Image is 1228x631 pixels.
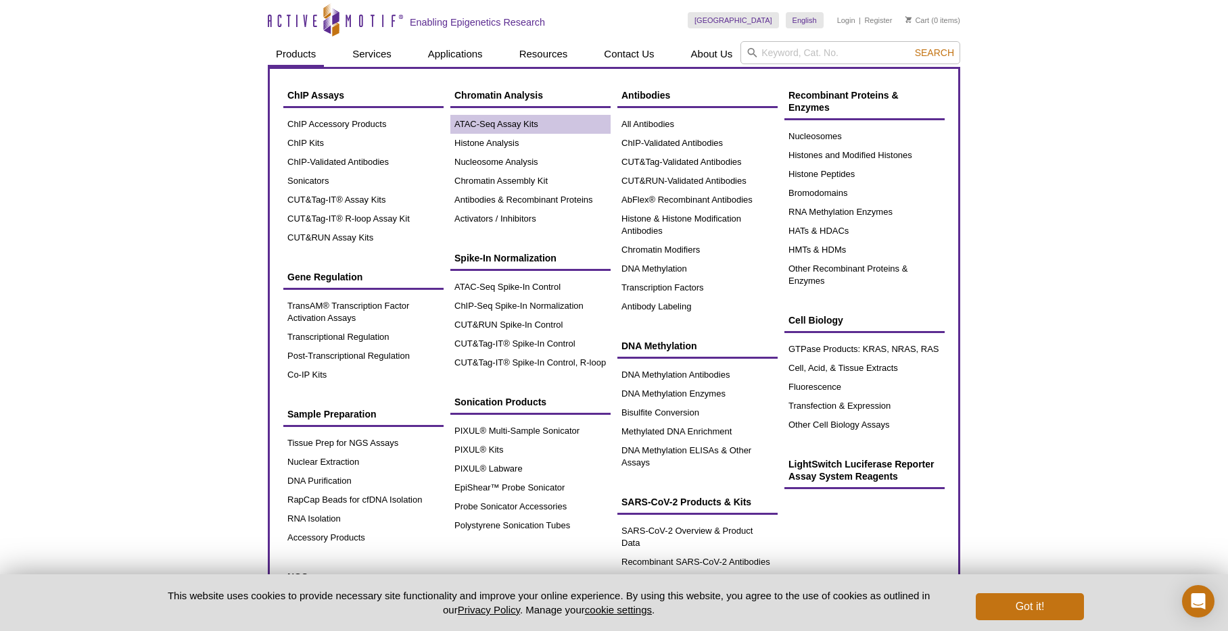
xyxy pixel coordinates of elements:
[617,553,778,572] a: Recombinant SARS-CoV-2 Antibodies
[617,191,778,209] a: AbFlex® Recombinant Antibodies
[740,41,960,64] input: Keyword, Cat. No.
[683,41,741,67] a: About Us
[621,90,670,101] span: Antibodies
[287,272,362,282] span: Gene Regulation
[617,209,778,241] a: Histone & Histone Modification Antibodies
[410,16,545,28] h2: Enabling Epigenetics Research
[617,333,778,359] a: DNA Methylation
[268,41,324,67] a: Products
[617,422,778,441] a: Methylated DNA Enrichment
[283,528,444,547] a: Accessory Products
[450,459,611,478] a: PIXUL® Labware
[784,451,945,489] a: LightSwitch Luciferase Reporter Assay System Reagents
[621,340,696,351] span: DNA Methylation
[784,127,945,146] a: Nucleosomes
[784,241,945,259] a: HMTs & HDMs
[1182,585,1214,617] div: Open Intercom Messenger
[283,509,444,528] a: RNA Isolation
[617,403,778,422] a: Bisulfite Conversion
[283,115,444,134] a: ChIP Accessory Products
[617,115,778,134] a: All Antibodies
[976,593,1084,620] button: Got it!
[617,241,778,259] a: Chromatin Modifiers
[283,564,444,590] a: NGS
[784,415,945,434] a: Other Cell Biology Assays
[915,47,954,58] span: Search
[450,153,611,172] a: Nucleosome Analysis
[617,278,778,297] a: Transcription Factors
[450,516,611,535] a: Polystyrene Sonication Tubes
[450,497,611,516] a: Probe Sonicator Accessories
[617,134,778,153] a: ChIP-Validated Antibodies
[617,522,778,553] a: SARS-CoV-2 Overview & Product Data
[450,278,611,297] a: ATAC-Seq Spike-In Control
[905,16,929,25] a: Cart
[450,191,611,209] a: Antibodies & Recombinant Proteins
[450,115,611,134] a: ATAC-Seq Assay Kits
[283,209,444,228] a: CUT&Tag-IT® R-loop Assay Kit
[617,384,778,403] a: DNA Methylation Enzymes
[784,359,945,378] a: Cell, Acid, & Tissue Extracts
[617,297,778,316] a: Antibody Labeling
[617,489,778,515] a: SARS-CoV-2 Products & Kits
[905,12,960,28] li: (0 items)
[450,478,611,497] a: EpiShear™ Probe Sonicator
[837,16,855,25] a: Login
[287,572,308,582] span: NGS
[283,228,444,247] a: CUT&RUN Assay Kits
[450,440,611,459] a: PIXUL® Kits
[283,453,444,472] a: Nuclear Extraction
[454,90,543,101] span: Chromatin Analysis
[784,340,945,359] a: GTPase Products: KRAS, NRAS, RAS
[617,259,778,278] a: DNA Methylation
[283,365,444,384] a: Co-IP Kits
[784,146,945,165] a: Histones and Modified Histones
[617,572,778,603] a: SARS-CoV-2 Spike S1 Protein ELISA Kit
[864,16,892,25] a: Register
[283,297,444,328] a: TransAM® Transcription Factor Activation Assays
[283,347,444,365] a: Post-Transcriptional Regulation
[283,191,444,209] a: CUT&Tag-IT® Assay Kits
[617,82,778,108] a: Antibodies
[788,90,899,113] span: Recombinant Proteins & Enzymes
[454,397,546,407] span: Sonication Products
[283,472,444,490] a: DNA Purification
[283,153,444,172] a: ChIP-Validated Antibodies
[450,422,611,440] a: PIXUL® Multi-Sample Sonicator
[911,47,958,59] button: Search
[784,378,945,397] a: Fluorescence
[617,441,778,472] a: DNA Methylation ELISAs & Other Assays
[511,41,576,67] a: Resources
[784,397,945,415] a: Transfection & Expression
[450,297,611,315] a: ChIP-Seq Spike-In Normalization
[450,172,611,191] a: Chromatin Assembly Kit
[283,264,444,290] a: Gene Regulation
[450,334,611,353] a: CUT&Tag-IT® Spike-In Control
[454,253,557,263] span: Spike-In Normalization
[450,245,611,271] a: Spike-In Normalization
[450,389,611,415] a: Sonication Products
[450,315,611,334] a: CUT&RUN Spike-In Control
[450,82,611,108] a: Chromatin Analysis
[784,222,945,241] a: HATs & HDACs
[458,604,520,615] a: Privacy Policy
[905,16,912,23] img: Your Cart
[420,41,491,67] a: Applications
[344,41,400,67] a: Services
[788,459,934,482] span: LightSwitch Luciferase Reporter Assay System Reagents
[283,434,444,453] a: Tissue Prep for NGS Assays
[283,82,444,108] a: ChIP Assays
[596,41,662,67] a: Contact Us
[283,134,444,153] a: ChIP Kits
[617,172,778,191] a: CUT&RUN-Validated Antibodies
[784,259,945,291] a: Other Recombinant Proteins & Enzymes
[450,353,611,372] a: CUT&Tag-IT® Spike-In Control, R-loop
[784,184,945,203] a: Bromodomains
[283,172,444,191] a: Sonicators
[617,365,778,384] a: DNA Methylation Antibodies
[784,307,945,333] a: Cell Biology
[784,203,945,222] a: RNA Methylation Enzymes
[688,12,779,28] a: [GEOGRAPHIC_DATA]
[784,82,945,120] a: Recombinant Proteins & Enzymes
[283,401,444,427] a: Sample Preparation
